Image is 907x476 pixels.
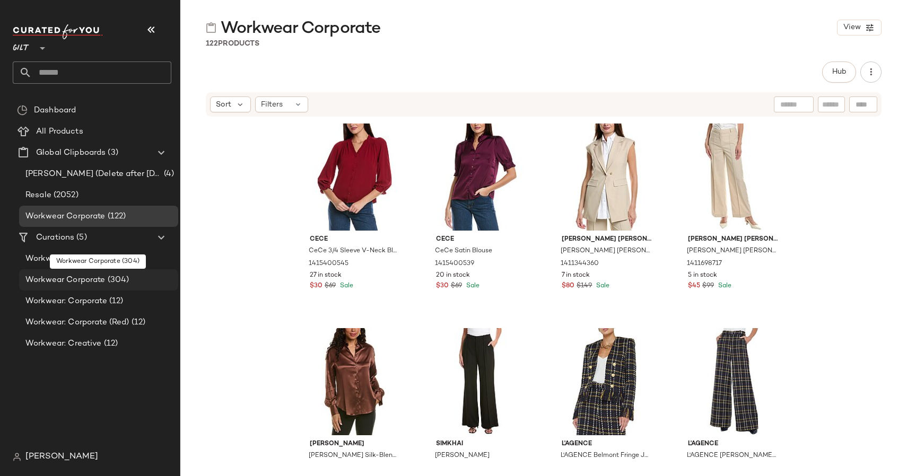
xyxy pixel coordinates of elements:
[436,281,449,291] span: $30
[436,271,470,280] span: 20 in stock
[206,40,218,48] span: 122
[310,439,399,449] span: [PERSON_NAME]
[13,36,30,55] span: Gilt
[162,168,174,180] span: (4)
[25,253,95,265] span: Workwear: Casual
[51,189,79,201] span: (2052)
[325,281,336,291] span: $69
[74,232,86,244] span: (5)
[309,259,348,269] span: 1415400545
[102,338,118,350] span: (12)
[206,22,216,33] img: svg%3e
[702,281,714,291] span: $99
[106,210,126,223] span: (122)
[594,283,609,289] span: Sale
[261,99,283,110] span: Filters
[837,20,882,36] button: View
[129,316,146,329] span: (12)
[25,274,106,286] span: Workwear Corporate
[25,189,51,201] span: Resale
[216,99,231,110] span: Sort
[25,316,129,329] span: Workwear: Corporate (Red)
[562,271,590,280] span: 7 in stock
[436,235,526,244] span: CeCe
[822,61,856,83] button: Hub
[435,451,490,461] span: [PERSON_NAME]
[106,147,118,159] span: (3)
[13,24,103,39] img: cfy_white_logo.C9jOOHJF.svg
[562,281,574,291] span: $80
[451,281,462,291] span: $69
[688,439,778,449] span: L'AGENCE
[36,147,106,159] span: Global Clipboards
[435,259,474,269] span: 1415400539
[688,235,778,244] span: [PERSON_NAME] [PERSON_NAME]
[561,451,650,461] span: L'AGENCE Belmont Fringe Jacket
[687,246,777,256] span: [PERSON_NAME] [PERSON_NAME] High-Rise Wide Leg Pant
[301,328,408,435] img: 1411090790_RLLATH.jpg
[95,253,112,265] span: (12)
[562,235,651,244] span: [PERSON_NAME] [PERSON_NAME]
[107,295,124,307] span: (12)
[25,210,106,223] span: Workwear Corporate
[25,451,98,463] span: [PERSON_NAME]
[310,271,342,280] span: 27 in stock
[310,235,399,244] span: CeCe
[687,451,777,461] span: L'AGENCE [PERSON_NAME] Wide Leg Pant
[553,124,660,231] img: 1411344360_RLLATH.jpg
[309,451,398,461] span: [PERSON_NAME] Silk-Blend Shirt
[577,281,592,291] span: $149
[562,439,651,449] span: L'AGENCE
[688,271,717,280] span: 5 in stock
[679,328,786,435] img: 1415320532_RLLATH.jpg
[435,246,492,256] span: CeCe Satin Blouse
[843,23,861,32] span: View
[13,453,21,461] img: svg%3e
[25,295,107,307] span: Workwear: Corporate
[561,259,599,269] span: 1411344360
[221,18,380,39] span: Workwear Corporate
[206,38,259,49] div: Products
[34,104,76,117] span: Dashboard
[688,281,700,291] span: $45
[309,246,398,256] span: CeCe 3/4 Sleeve V-Neck Blouse
[436,439,526,449] span: SIMKHAI
[561,246,650,256] span: [PERSON_NAME] [PERSON_NAME] Layered Vest
[36,126,83,138] span: All Products
[17,105,28,116] img: svg%3e
[716,283,731,289] span: Sale
[832,68,847,76] span: Hub
[428,328,534,435] img: 1415347934_RLLATH.jpg
[36,232,74,244] span: Curations
[679,124,786,231] img: 1411698717_RLLATH.jpg
[428,124,534,231] img: 1415400539_RLLATH.jpg
[106,274,129,286] span: (304)
[464,283,479,289] span: Sale
[25,168,162,180] span: [PERSON_NAME] (Delete after [DATE])
[553,328,660,435] img: 1415320531_RLLATH.jpg
[338,283,353,289] span: Sale
[687,259,722,269] span: 1411698717
[301,124,408,231] img: 1415400545_RLLATH.jpg
[25,338,102,350] span: Workwear: Creative
[310,281,322,291] span: $30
